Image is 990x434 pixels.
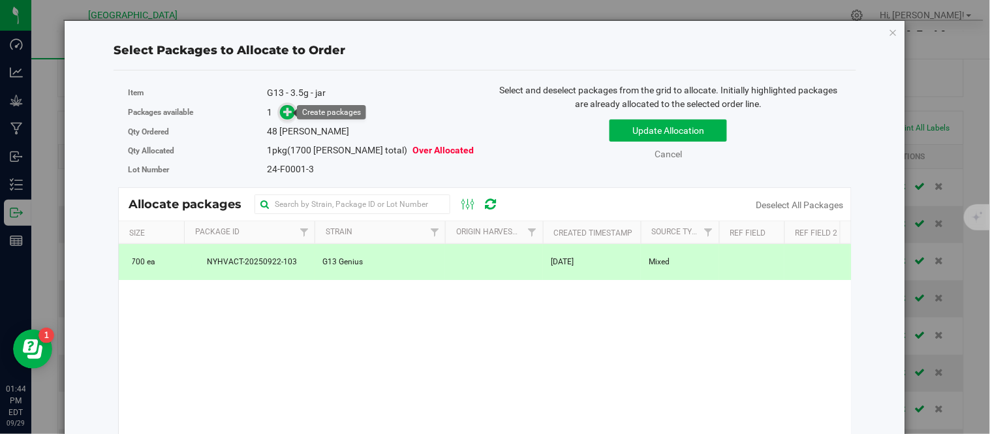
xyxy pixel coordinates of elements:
[255,194,450,214] input: Search by Strain, Package ID or Lot Number
[302,108,361,117] div: Create packages
[267,145,474,155] span: pkg
[114,42,856,59] div: Select Packages to Allocate to Order
[128,106,267,118] label: Packages available
[267,164,314,174] span: 24-F0001-3
[554,228,633,238] a: Created Timestamp
[652,227,702,236] a: Source Type
[39,328,54,343] iframe: Resource center unread badge
[267,145,272,155] span: 1
[287,145,407,155] span: (1700 [PERSON_NAME] total)
[610,119,727,142] button: Update Allocation
[128,145,267,157] label: Qty Allocated
[128,164,267,176] label: Lot Number
[655,149,682,159] a: Cancel
[326,227,352,236] a: Strain
[195,227,240,236] a: Package Id
[456,227,522,236] a: Origin Harvests
[128,126,267,138] label: Qty Ordered
[129,228,145,238] a: Size
[322,256,363,268] span: G13 Genius
[293,221,315,243] a: Filter
[521,221,543,243] a: Filter
[267,126,277,136] span: 48
[267,86,475,100] div: G13 - 3.5g - jar
[730,228,766,238] a: Ref Field
[127,256,155,268] span: 1700 ea
[129,197,255,211] span: Allocate packages
[412,145,474,155] span: Over Allocated
[756,200,843,210] a: Deselect All Packages
[192,256,307,268] span: NYHVACT-20250922-103
[13,330,52,369] iframe: Resource center
[424,221,445,243] a: Filter
[551,256,574,268] span: [DATE]
[649,256,670,268] span: Mixed
[698,221,719,243] a: Filter
[279,126,349,136] span: [PERSON_NAME]
[499,85,837,109] span: Select and deselect packages from the grid to allocate. Initially highlighted packages are alread...
[796,228,838,238] a: Ref Field 2
[128,87,267,99] label: Item
[267,107,272,117] span: 1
